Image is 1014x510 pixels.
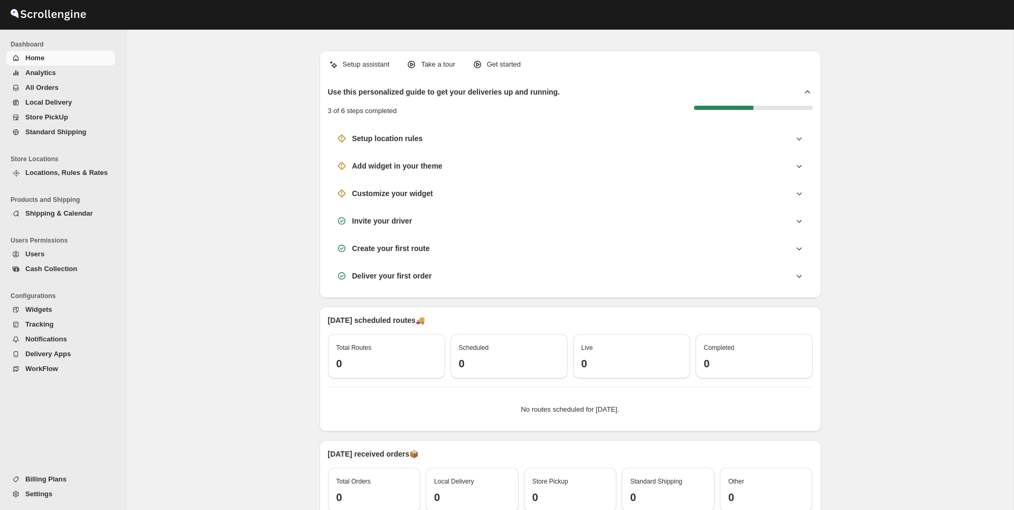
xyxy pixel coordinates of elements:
[352,133,423,144] h3: Setup location rules
[328,106,397,116] p: 3 of 6 steps completed
[25,490,52,498] span: Settings
[630,478,682,485] span: Standard Shipping
[25,84,59,91] span: All Orders
[25,265,77,273] span: Cash Collection
[6,361,115,376] button: WorkFlow
[25,475,67,483] span: Billing Plans
[728,491,804,504] h3: 0
[11,155,119,163] span: Store Locations
[11,292,119,300] span: Configurations
[25,250,44,258] span: Users
[25,350,71,358] span: Delivery Apps
[487,59,521,70] p: Get started
[630,491,706,504] h3: 0
[6,487,115,502] button: Settings
[704,344,735,351] span: Completed
[434,478,474,485] span: Local Delivery
[6,206,115,221] button: Shipping & Calendar
[25,305,52,313] span: Widgets
[25,320,53,328] span: Tracking
[532,478,568,485] span: Store Pickup
[6,302,115,317] button: Widgets
[6,51,115,66] button: Home
[459,344,489,351] span: Scheduled
[728,478,744,485] span: Other
[25,128,87,136] span: Standard Shipping
[336,478,371,485] span: Total Orders
[581,344,593,351] span: Live
[11,40,119,49] span: Dashboard
[6,262,115,276] button: Cash Collection
[11,196,119,204] span: Products and Shipping
[704,357,804,370] h3: 0
[6,165,115,180] button: Locations, Rules & Rates
[532,491,608,504] h3: 0
[336,357,437,370] h3: 0
[25,113,68,121] span: Store PickUp
[25,98,72,106] span: Local Delivery
[459,357,559,370] h3: 0
[343,59,390,70] p: Setup assistant
[421,59,455,70] p: Take a tour
[336,491,412,504] h3: 0
[6,66,115,80] button: Analytics
[25,169,108,177] span: Locations, Rules & Rates
[352,216,412,226] h3: Invite your driver
[25,209,93,217] span: Shipping & Calendar
[6,317,115,332] button: Tracking
[434,491,510,504] h3: 0
[328,315,813,326] p: [DATE] scheduled routes 🚚
[6,80,115,95] button: All Orders
[352,271,432,281] h3: Deliver your first order
[328,87,560,97] h2: Use this personalized guide to get your deliveries up and running.
[352,161,443,171] h3: Add widget in your theme
[352,188,433,199] h3: Customize your widget
[328,449,813,459] p: [DATE] received orders 📦
[352,243,430,254] h3: Create your first route
[6,332,115,347] button: Notifications
[581,357,682,370] h3: 0
[25,335,67,343] span: Notifications
[336,344,372,351] span: Total Routes
[6,472,115,487] button: Billing Plans
[25,54,44,62] span: Home
[336,404,804,415] p: No routes scheduled for [DATE].
[25,365,58,373] span: WorkFlow
[6,247,115,262] button: Users
[6,347,115,361] button: Delivery Apps
[11,236,119,245] span: Users Permissions
[25,69,56,77] span: Analytics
